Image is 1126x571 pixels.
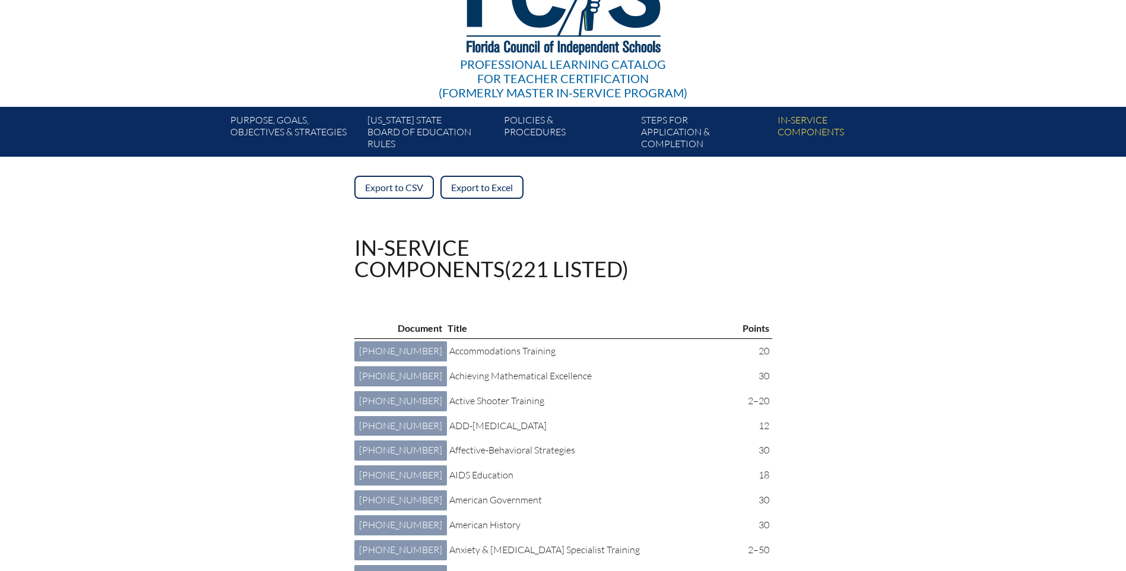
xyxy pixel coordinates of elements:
p: American Government [449,493,735,508]
p: Accommodations Training [449,344,735,359]
h1: In-service components (221 listed) [354,237,629,280]
a: Policies &Procedures [499,112,636,157]
p: 18 [744,468,769,483]
p: Document [357,321,442,336]
a: [PHONE_NUMBER] [354,490,447,510]
p: 30 [744,493,769,508]
a: [PHONE_NUMBER] [354,465,447,486]
p: 2–20 [744,394,769,409]
a: [PHONE_NUMBER] [354,416,447,436]
a: Export to Excel [440,176,524,199]
p: Affective-Behavioral Strategies [449,443,735,458]
p: 30 [744,443,769,458]
a: [PHONE_NUMBER] [354,440,447,461]
p: Anxiety & [MEDICAL_DATA] Specialist Training [449,543,735,558]
p: 30 [744,369,769,384]
a: Steps forapplication & completion [636,112,773,157]
a: In-servicecomponents [773,112,909,157]
a: [PHONE_NUMBER] [354,366,447,386]
p: 20 [744,344,769,359]
p: Title [448,321,730,336]
div: Professional Learning Catalog (formerly Master In-service Program) [439,57,687,100]
p: Active Shooter Training [449,394,735,409]
a: [PHONE_NUMBER] [354,391,447,411]
a: [PHONE_NUMBER] [354,540,447,560]
a: [US_STATE] StateBoard of Education rules [363,112,499,157]
span: for Teacher Certification [477,71,649,85]
a: [PHONE_NUMBER] [354,515,447,535]
a: [PHONE_NUMBER] [354,341,447,361]
p: American History [449,518,735,533]
p: Points [743,321,769,336]
p: Achieving Mathematical Excellence [449,369,735,384]
p: 2–50 [744,543,769,558]
a: Purpose, goals,objectives & strategies [226,112,362,157]
p: AIDS Education [449,468,735,483]
p: ADD-[MEDICAL_DATA] [449,418,735,434]
a: Export to CSV [354,176,434,199]
p: 12 [744,418,769,434]
p: 30 [744,518,769,533]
